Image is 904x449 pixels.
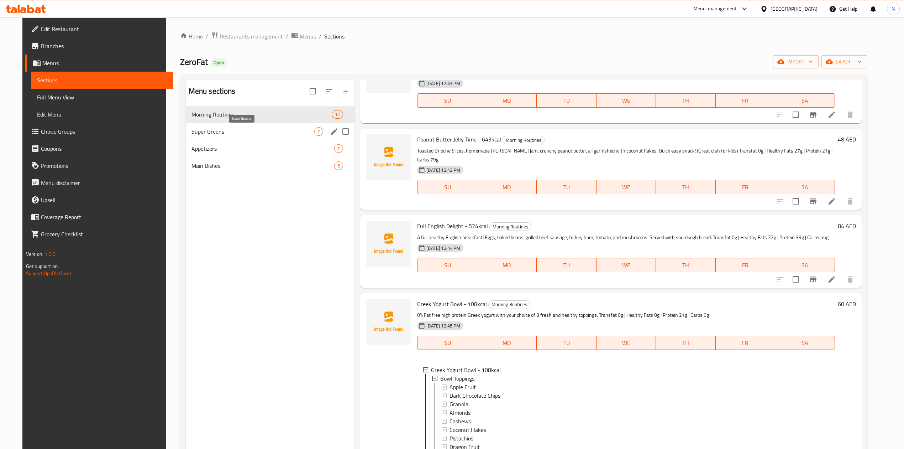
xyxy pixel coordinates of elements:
[450,417,471,425] span: Cashews
[827,197,836,206] a: Edit menu item
[838,299,856,309] h6: 60 AED
[656,93,715,108] button: TH
[189,86,236,97] h2: Menu sections
[324,32,345,41] span: Sections
[424,322,463,329] span: [DATE] 12:45 PM
[417,311,835,320] p: 0% Fat free high protein Greek yogurt with your choice of 3 fresh and healthy toppings. Transfat ...
[320,83,337,100] span: Sort sections
[450,400,468,408] span: Granola
[490,223,531,231] span: Morning Routines
[191,144,335,153] span: Appetizers
[599,96,653,106] span: WE
[37,76,168,84] span: Sections
[771,5,818,13] div: [GEOGRAPHIC_DATA]
[480,182,534,192] span: MO
[417,221,488,231] span: Full English Delight - 574kcal
[211,60,227,66] span: Open
[540,338,593,348] span: TU
[775,93,835,108] button: SA
[827,57,862,66] span: export
[805,271,822,288] button: Branch-specific-item
[31,72,173,89] a: Sections
[41,213,168,221] span: Coverage Report
[540,182,593,192] span: TU
[821,55,867,68] button: export
[191,127,315,136] span: Super Greens
[892,5,895,13] span: N
[25,140,173,157] a: Coupons
[186,103,355,177] nav: Menu sections
[42,59,168,67] span: Menus
[440,374,475,383] span: Bowl Toppings:
[417,134,501,145] span: Peanut Butter Jelly Time - 643kcal
[805,193,822,210] button: Branch-specific-item
[778,182,832,192] span: SA
[41,25,168,33] span: Edit Restaurant
[424,80,463,87] span: [DATE] 12:43 PM
[719,338,772,348] span: FR
[305,84,320,99] span: Select all sections
[25,37,173,55] a: Branches
[31,89,173,106] a: Full Menu View
[838,221,856,231] h6: 84 AED
[693,5,737,13] div: Menu-management
[420,182,474,192] span: SU
[315,128,323,135] span: 7
[716,336,775,350] button: FR
[477,258,537,272] button: MO
[778,338,832,348] span: SA
[775,258,835,272] button: SA
[480,96,534,106] span: MO
[778,96,832,106] span: SA
[420,260,474,270] span: SU
[25,226,173,243] a: Grocery Checklist
[41,179,168,187] span: Menu disclaimer
[417,146,835,164] p: Toasted Brioche Slices, homemade [PERSON_NAME] jam, crunchy peanut butter, all garnished with coc...
[191,161,335,170] div: Main Dishes
[41,196,168,204] span: Upsell
[335,145,343,152] span: 7
[37,93,168,102] span: Full Menu View
[537,336,596,350] button: TU
[41,161,168,170] span: Promotions
[25,157,173,174] a: Promotions
[775,180,835,194] button: SA
[450,383,476,391] span: Apple Fruit
[45,249,56,259] span: 1.0.0
[788,272,803,287] span: Select to update
[480,338,534,348] span: MO
[827,110,836,119] a: Edit menu item
[366,134,411,180] img: Peanut Butter Jelly Time - 643kcal
[540,260,593,270] span: TU
[788,194,803,209] span: Select to update
[291,32,316,41] a: Menus
[186,157,355,174] div: Main Dishes5
[659,182,713,192] span: TH
[25,123,173,140] a: Choice Groups
[211,32,283,41] a: Restaurants management
[25,208,173,226] a: Coverage Report
[329,126,340,137] button: edit
[314,127,323,136] div: items
[489,222,531,231] div: Morning Routines
[37,110,168,119] span: Edit Menu
[337,83,354,100] button: Add section
[417,258,477,272] button: SU
[41,127,168,136] span: Choice Groups
[420,96,474,106] span: SU
[488,300,530,309] div: Morning Routines
[191,110,332,119] span: Morning Routines
[477,180,537,194] button: MO
[489,300,530,309] span: Morning Routines
[424,167,463,174] span: [DATE] 12:43 PM
[420,338,474,348] span: SU
[424,245,463,252] span: [DATE] 12:44 PM
[431,366,501,374] span: Greek Yogurt Bowl - 108kcal
[503,136,544,144] span: Morning Routines
[332,110,343,119] div: items
[596,258,656,272] button: WE
[417,336,477,350] button: SU
[596,180,656,194] button: WE
[300,32,316,41] span: Menus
